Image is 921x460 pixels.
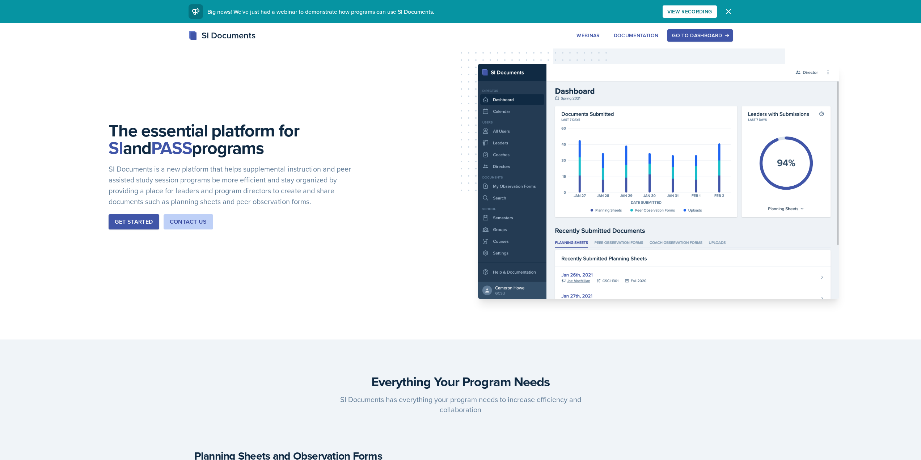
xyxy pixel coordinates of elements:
[170,218,207,226] div: Contact Us
[164,214,213,229] button: Contact Us
[672,33,728,38] div: Go to Dashboard
[576,33,600,38] div: Webinar
[322,394,600,415] p: SI Documents has everything your program needs to increase efficiency and collaboration
[115,218,153,226] div: Get Started
[207,8,434,16] span: Big news! We've just had a webinar to demonstrate how programs can use SI Documents.
[109,214,159,229] button: Get Started
[609,29,663,42] button: Documentation
[189,29,255,42] div: SI Documents
[667,9,712,14] div: View Recording
[572,29,604,42] button: Webinar
[614,33,659,38] div: Documentation
[667,29,732,42] button: Go to Dashboard
[194,374,727,389] h3: Everything Your Program Needs
[663,5,717,18] button: View Recording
